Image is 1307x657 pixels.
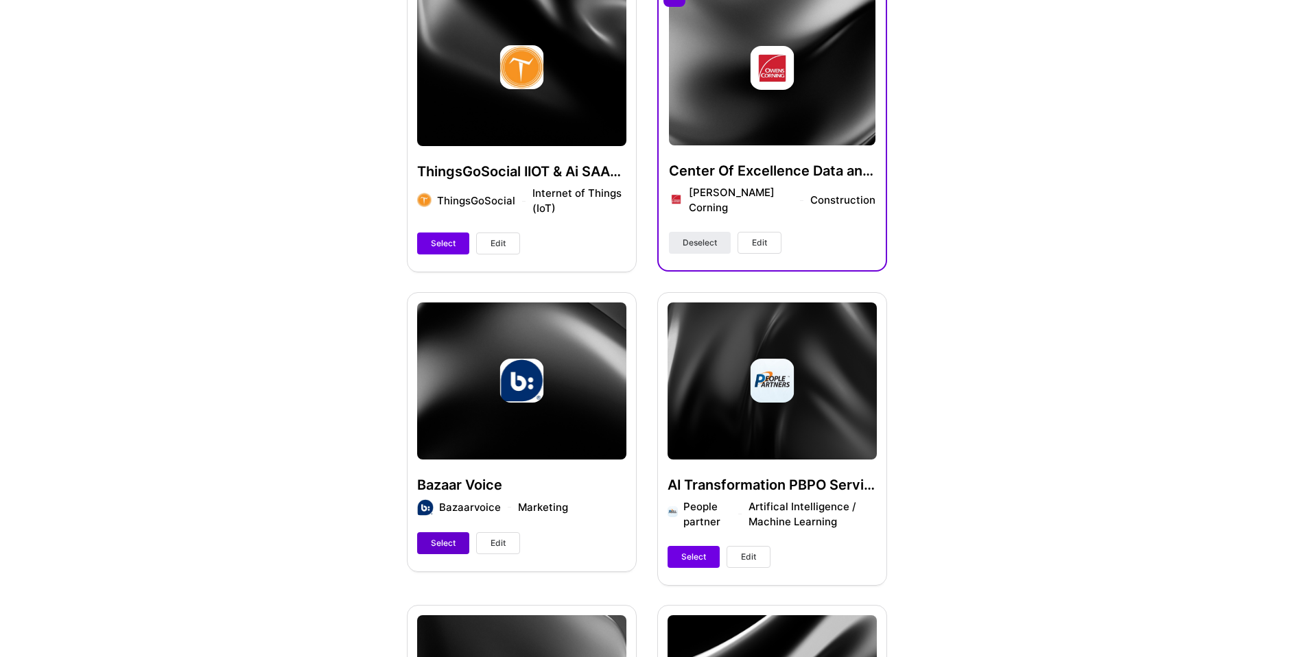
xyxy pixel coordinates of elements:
div: [PERSON_NAME] Corning Construction [689,185,875,215]
img: Company logo [669,192,683,206]
button: Select [668,546,720,568]
button: Deselect [669,232,731,254]
h4: Center Of Excellence Data and AI [669,162,875,180]
button: Select [417,232,469,254]
span: Select [431,237,456,250]
button: Edit [476,532,520,554]
span: Edit [491,537,506,549]
img: Company logo [750,46,794,90]
button: Select [417,532,469,554]
button: Edit [727,546,770,568]
button: Edit [738,232,781,254]
img: divider [800,200,803,201]
span: Select [431,537,456,549]
span: Edit [491,237,506,250]
span: Edit [752,237,767,249]
span: Select [681,551,706,563]
span: Edit [741,551,756,563]
span: Deselect [683,237,717,249]
button: Edit [476,232,520,254]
